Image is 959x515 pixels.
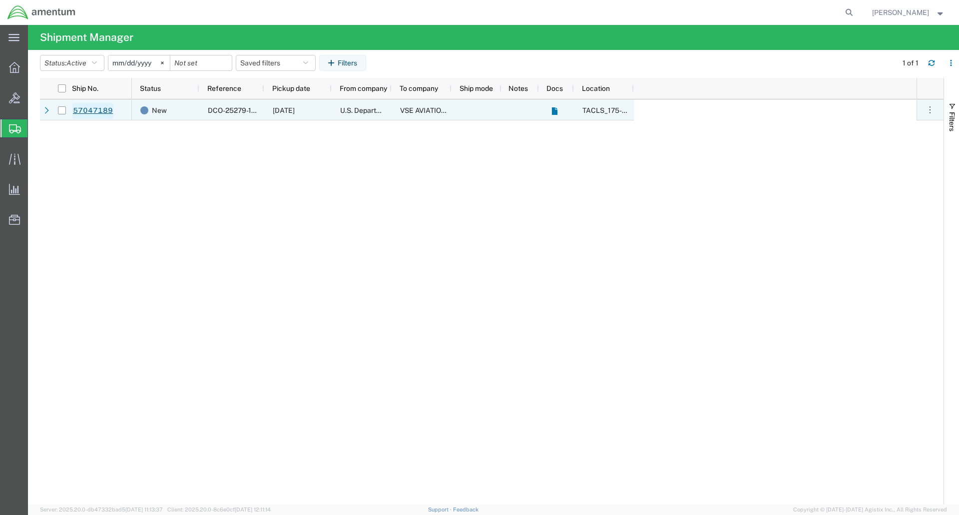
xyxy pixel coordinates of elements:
a: 57047189 [72,103,113,119]
a: Support [428,507,453,513]
span: [DATE] 11:13:37 [125,507,163,513]
span: Notes [508,84,528,92]
span: Reference [207,84,241,92]
span: From company [340,84,387,92]
img: logo [7,5,76,20]
span: DCO-25279-169170 [208,106,272,114]
span: Location [582,84,610,92]
span: Docs [546,84,563,92]
span: To company [400,84,438,92]
span: Server: 2025.20.0-db47332bad5 [40,507,163,513]
span: Active [66,59,86,67]
span: Ship No. [72,84,98,92]
span: Pickup date [272,84,310,92]
span: U.S. Department of Defense [340,106,430,114]
span: TACLS_175-Ayase, JP [582,106,651,114]
span: Filters [948,112,956,131]
div: 1 of 1 [903,58,920,68]
button: [PERSON_NAME] [872,6,946,18]
span: VSE AVIATION INC (FKA GLOBAL PARTS INC) [400,106,546,114]
h4: Shipment Manager [40,25,133,50]
a: Feedback [453,507,479,513]
span: Copyright © [DATE]-[DATE] Agistix Inc., All Rights Reserved [793,506,947,514]
span: Ship mode [460,84,493,92]
span: Client: 2025.20.0-8c6e0cf [167,507,271,513]
span: Joshua Keller [872,7,929,18]
button: Filters [319,55,366,71]
input: Not set [170,55,232,70]
button: Status:Active [40,55,104,71]
input: Not set [108,55,170,70]
span: New [152,100,167,121]
button: Saved filters [236,55,316,71]
span: Status [140,84,161,92]
span: 10/07/2025 [273,106,295,114]
span: [DATE] 12:11:14 [235,507,271,513]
